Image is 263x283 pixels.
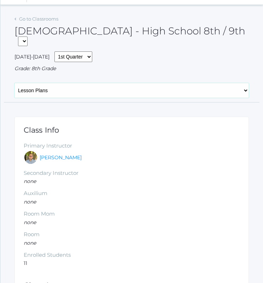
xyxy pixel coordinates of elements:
[24,211,240,217] h5: Room Mom
[24,219,36,226] em: none
[24,170,240,176] h5: Secondary Instructor
[24,260,240,267] li: 11
[14,54,49,60] span: [DATE]-[DATE]
[24,232,240,238] h5: Room
[24,178,36,184] em: none
[24,126,240,134] h1: Class Info
[24,143,240,149] h5: Primary Instructor
[24,252,240,258] h5: Enrolled Students
[24,199,36,205] em: none
[14,65,249,72] div: Grade: 8th Grade
[19,16,58,22] a: Go to Classrooms
[24,190,240,196] h5: Auxilium
[14,26,249,48] h2: [DEMOGRAPHIC_DATA] - High School 8th / 9th
[24,240,36,246] em: none
[24,150,38,165] div: Kylen Braileanu
[40,154,82,161] a: [PERSON_NAME]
